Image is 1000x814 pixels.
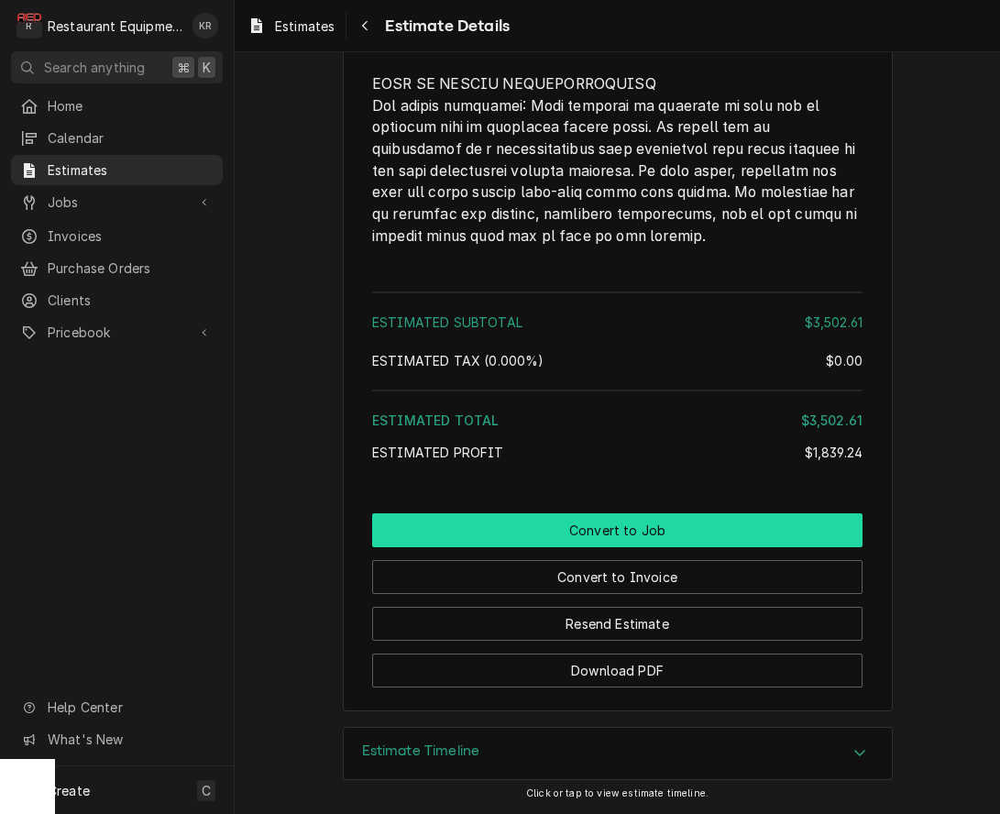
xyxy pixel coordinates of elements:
[372,654,863,687] button: Download PDF
[372,353,544,368] span: Estimated Tax ( 0.000% )
[48,291,214,310] span: Clients
[275,16,335,36] span: Estimates
[48,698,212,717] span: Help Center
[372,411,863,430] div: Estimated Total
[372,443,863,462] div: Estimated Profit
[48,783,90,798] span: Create
[372,594,863,641] div: Button Group Row
[16,13,42,38] div: R
[805,313,863,332] div: $3,502.61
[11,285,223,315] a: Clients
[379,14,510,38] span: Estimate Details
[344,728,892,779] div: Accordion Header
[372,641,863,687] div: Button Group Row
[11,187,223,217] a: Go to Jobs
[44,58,145,77] span: Search anything
[48,16,182,36] div: Restaurant Equipment Diagnostics
[350,11,379,40] button: Navigate back
[372,547,863,594] div: Button Group Row
[372,313,863,332] div: Estimated Subtotal
[372,560,863,594] button: Convert to Invoice
[48,730,212,749] span: What's New
[372,285,863,475] div: Amount Summary
[372,513,863,687] div: Button Group
[11,91,223,121] a: Home
[202,781,211,800] span: C
[48,323,186,342] span: Pricebook
[11,692,223,722] a: Go to Help Center
[48,128,214,148] span: Calendar
[826,351,863,370] div: $0.00
[48,226,214,246] span: Invoices
[11,317,223,347] a: Go to Pricebook
[372,412,499,428] span: Estimated Total
[526,787,709,799] span: Click or tap to view estimate timeline.
[48,192,186,212] span: Jobs
[203,58,211,77] span: K
[372,513,863,547] div: Button Group Row
[48,160,214,180] span: Estimates
[344,728,892,779] button: Accordion Details Expand Trigger
[372,607,863,641] button: Resend Estimate
[362,742,480,760] h3: Estimate Timeline
[11,123,223,153] a: Calendar
[11,724,223,754] a: Go to What's New
[372,513,863,547] button: Convert to Job
[372,445,504,460] span: Estimated Profit
[48,258,214,278] span: Purchase Orders
[372,351,863,370] div: Estimated Tax
[801,411,863,430] div: $3,502.61
[11,155,223,185] a: Estimates
[805,443,863,462] div: $1,839.24
[192,13,218,38] div: KR
[177,58,190,77] span: ⌘
[240,11,342,41] a: Estimates
[192,13,218,38] div: Kelli Robinette's Avatar
[16,13,42,38] div: Restaurant Equipment Diagnostics's Avatar
[343,727,893,780] div: Estimate Timeline
[372,314,522,330] span: Estimated Subtotal
[48,96,214,115] span: Home
[11,221,223,251] a: Invoices
[11,51,223,83] button: Search anything⌘K
[11,253,223,283] a: Purchase Orders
